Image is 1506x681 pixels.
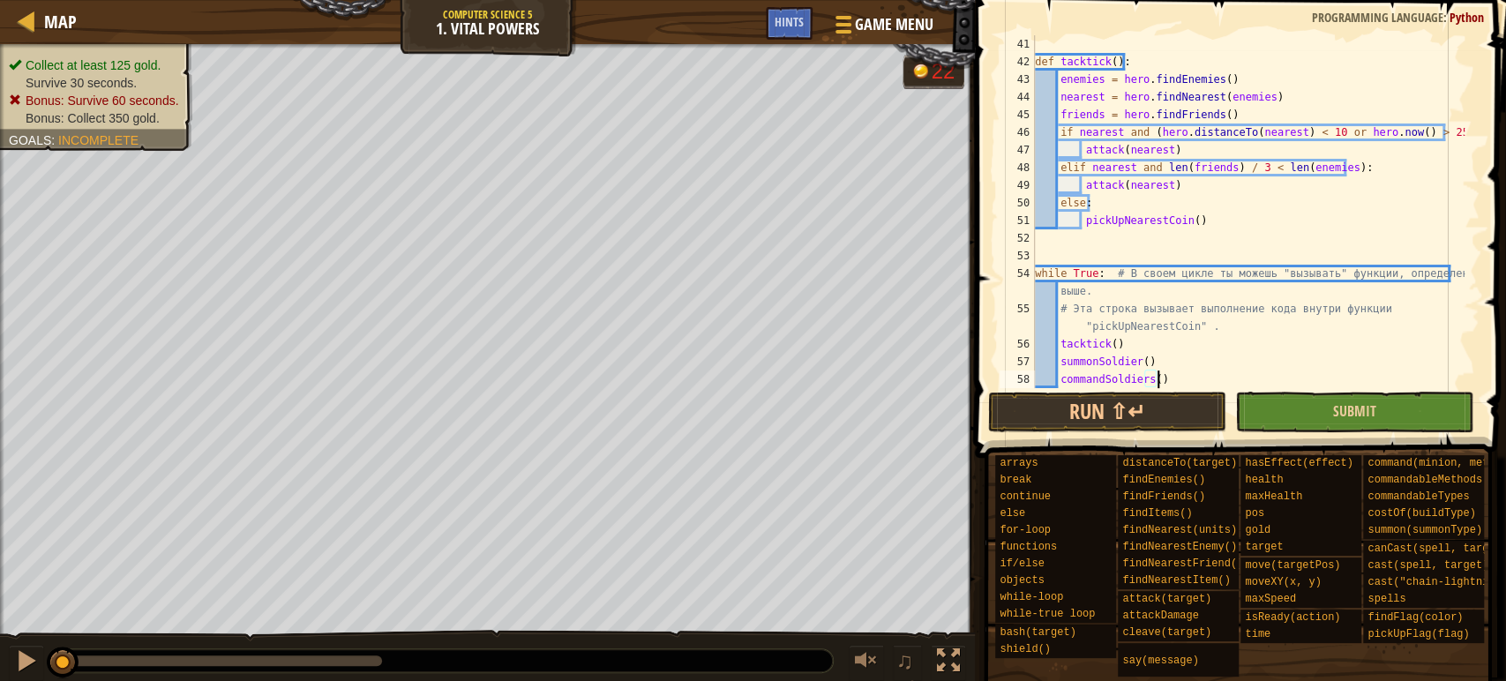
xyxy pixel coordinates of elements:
div: 41 [1000,35,1035,53]
div: 43 [1000,71,1035,88]
span: findNearest(units) [1122,524,1237,536]
span: health [1245,474,1283,486]
span: Incomplete [58,133,139,147]
div: 49 [1000,176,1035,194]
span: move(targetPos) [1245,559,1340,572]
span: findNearestEnemy() [1122,541,1237,553]
span: while-true loop [1000,608,1095,620]
span: Survive 30 seconds. [26,76,137,90]
span: pickUpFlag(flag) [1367,628,1469,640]
button: Run ⇧↵ [988,392,1226,432]
span: : [1443,9,1450,26]
button: Submit [1235,392,1473,432]
div: 55 [1000,300,1035,335]
span: Python [1450,9,1484,26]
div: 45 [1000,106,1035,123]
span: pos [1245,507,1264,520]
span: target [1245,541,1283,553]
a: Map [35,10,77,34]
div: 57 [1000,353,1035,370]
span: findNearestItem() [1122,574,1230,587]
div: 54 [1000,265,1035,300]
span: findNearestFriend() [1122,558,1243,570]
span: isReady(action) [1245,611,1340,624]
button: Toggle fullscreen [931,645,966,681]
span: findItems() [1122,507,1192,520]
span: for-loop [1000,524,1051,536]
span: summon(summonType) [1367,524,1482,536]
div: 52 [1000,229,1035,247]
span: shield() [1000,643,1051,655]
span: else [1000,507,1025,520]
div: 22 [932,61,955,82]
span: time [1245,628,1270,640]
span: distanceTo(target) [1122,457,1237,469]
div: 46 [1000,123,1035,141]
span: bash(target) [1000,626,1075,639]
span: objects [1000,574,1044,587]
span: findEnemies() [1122,474,1205,486]
span: Map [44,10,77,34]
span: break [1000,474,1031,486]
li: Survive 30 seconds. [9,74,179,92]
span: continue [1000,490,1051,503]
span: cleave(target) [1122,626,1211,639]
span: Bonus: Survive 60 seconds. [26,94,179,108]
span: Hints [775,13,804,30]
span: costOf(buildType) [1367,507,1475,520]
button: Adjust volume [849,645,884,681]
span: commandableMethods [1367,474,1482,486]
span: maxSpeed [1245,593,1296,605]
li: Bonus: Collect 350 gold. [9,109,179,127]
span: arrays [1000,457,1038,469]
span: if/else [1000,558,1044,570]
span: findFlag(color) [1367,611,1463,624]
div: Team 'humans' has 22 gold. [903,55,964,89]
span: Collect at least 125 gold. [26,58,161,72]
button: Ctrl + P: Pause [9,645,44,681]
span: Programming language [1312,9,1443,26]
span: attack(target) [1122,593,1211,605]
div: 50 [1000,194,1035,212]
span: moveXY(x, y) [1245,576,1321,588]
span: spells [1367,593,1405,605]
span: findFriends() [1122,490,1205,503]
li: Collect at least 125 gold. [9,56,179,74]
span: hasEffect(effect) [1245,457,1352,469]
span: functions [1000,541,1057,553]
div: 58 [1000,370,1035,388]
span: commandableTypes [1367,490,1469,503]
li: Bonus: Survive 60 seconds. [9,92,179,109]
div: 51 [1000,212,1035,229]
span: : [51,133,58,147]
span: ♫ [896,647,914,674]
div: 42 [1000,53,1035,71]
span: cast(spell, target) [1367,559,1488,572]
span: gold [1245,524,1270,536]
div: 56 [1000,335,1035,353]
span: say(message) [1122,655,1198,667]
div: 59 [1000,388,1035,406]
div: 44 [1000,88,1035,106]
div: 48 [1000,159,1035,176]
button: Game Menu [821,7,944,49]
span: maxHealth [1245,490,1302,503]
button: ♫ [893,645,923,681]
span: Bonus: Collect 350 gold. [26,111,160,125]
span: Game Menu [855,13,933,36]
span: Submit [1333,401,1376,421]
span: Goals [9,133,51,147]
div: 47 [1000,141,1035,159]
span: while-loop [1000,591,1063,603]
span: attackDamage [1122,610,1198,622]
div: 53 [1000,247,1035,265]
